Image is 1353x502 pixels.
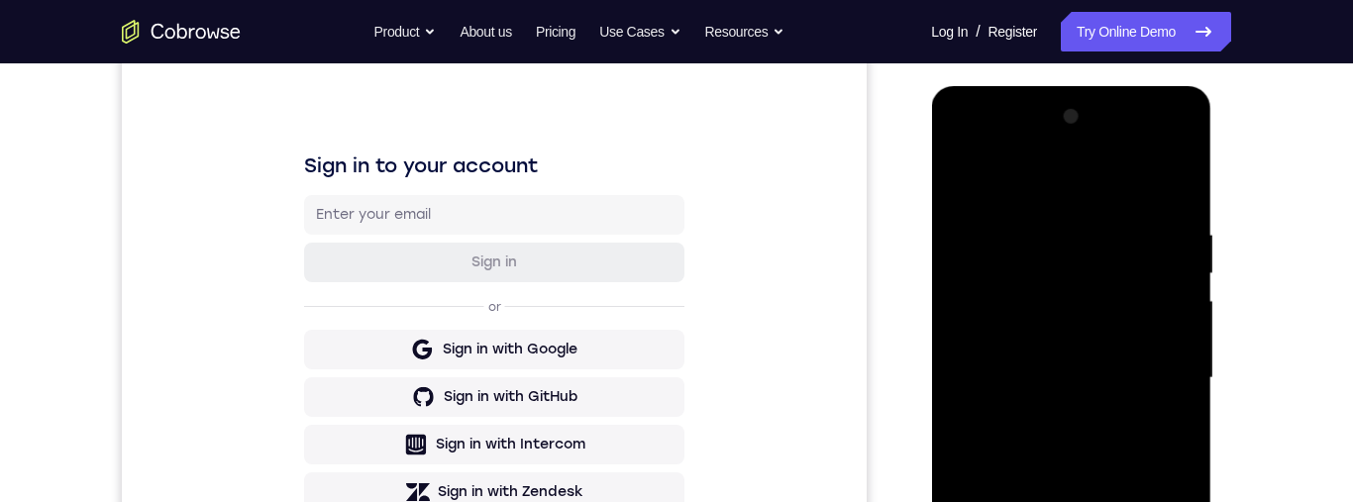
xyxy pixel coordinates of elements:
h1: Sign in to your account [182,136,563,163]
a: Try Online Demo [1061,12,1231,51]
button: Sign in [182,227,563,266]
div: Sign in with GitHub [322,371,456,391]
a: About us [460,12,511,51]
button: Sign in with Google [182,314,563,353]
a: Go to the home page [122,20,241,44]
p: or [363,283,383,299]
button: Resources [705,12,785,51]
a: Register [989,12,1037,51]
div: Sign in with Google [321,324,456,344]
span: / [976,20,980,44]
input: Enter your email [194,189,551,209]
div: Sign in with Intercom [314,419,464,439]
a: Log In [931,12,968,51]
button: Use Cases [599,12,680,51]
button: Sign in with GitHub [182,361,563,401]
button: Sign in with Zendesk [182,456,563,496]
a: Pricing [536,12,575,51]
div: Sign in with Zendesk [316,466,462,486]
button: Sign in with Intercom [182,409,563,449]
button: Product [374,12,437,51]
